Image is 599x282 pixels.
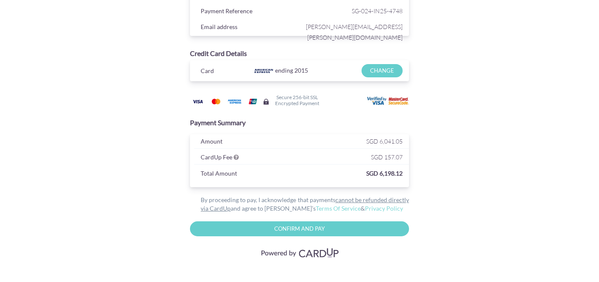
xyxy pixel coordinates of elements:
[194,21,302,34] div: Email address
[302,152,409,164] div: SGD 157.07
[190,118,409,128] div: Payment Summary
[190,196,409,213] div: By proceeding to pay, I acknowledge that payments and agree to [PERSON_NAME]’s &
[190,49,409,59] div: Credit Card Details
[367,97,410,106] img: User card
[194,152,302,164] div: CardUp Fee
[194,136,302,149] div: Amount
[366,138,403,145] span: SGD 6,041.05
[294,67,308,74] span: 2015
[226,96,243,107] img: American Express
[365,205,403,212] a: Privacy Policy
[194,65,248,78] div: Card
[316,205,361,212] a: Terms Of Service
[208,96,225,107] img: Mastercard
[194,6,302,18] div: Payment Reference
[302,21,403,43] span: [PERSON_NAME][EMAIL_ADDRESS][PERSON_NAME][DOMAIN_NAME]
[302,6,403,16] span: SG-024-IN25-4748
[275,94,319,106] h6: Secure 256-bit SSL Encrypted Payment
[263,98,270,105] img: Secure lock
[190,221,409,236] input: Confirm and Pay
[194,168,266,181] div: Total Amount
[257,245,342,261] img: Visa, Mastercard
[189,96,206,107] img: Visa
[201,196,409,212] u: cannot be refunded directly via CardUp
[362,64,402,77] input: CHANGE
[266,168,409,181] div: SGD 6,198.12
[244,96,261,107] img: Union Pay
[275,64,293,77] span: ending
